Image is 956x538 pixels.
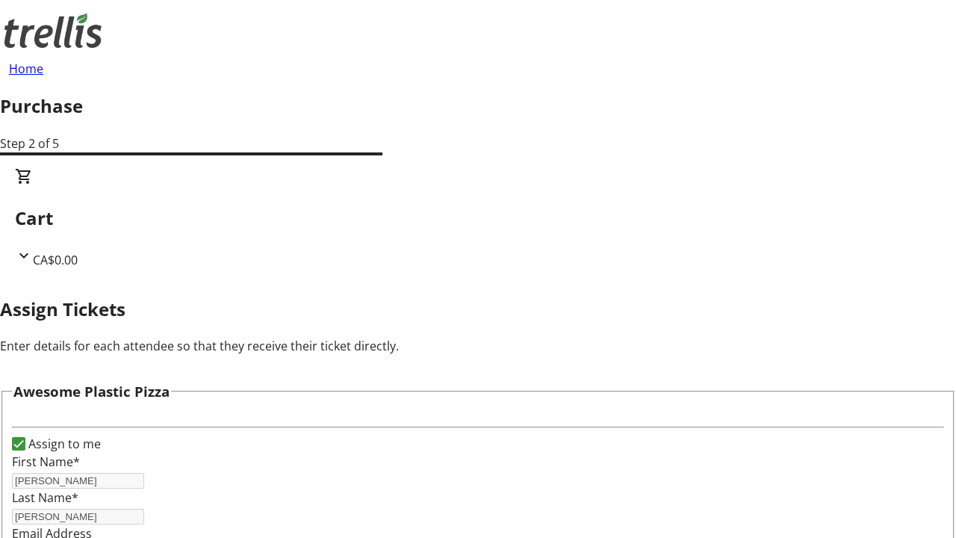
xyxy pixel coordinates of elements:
label: Assign to me [25,435,101,453]
h2: Cart [15,205,941,232]
span: CA$0.00 [33,252,78,268]
label: First Name* [12,454,80,470]
label: Last Name* [12,489,78,506]
h3: Awesome Plastic Pizza [13,381,170,402]
div: CartCA$0.00 [15,167,941,269]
